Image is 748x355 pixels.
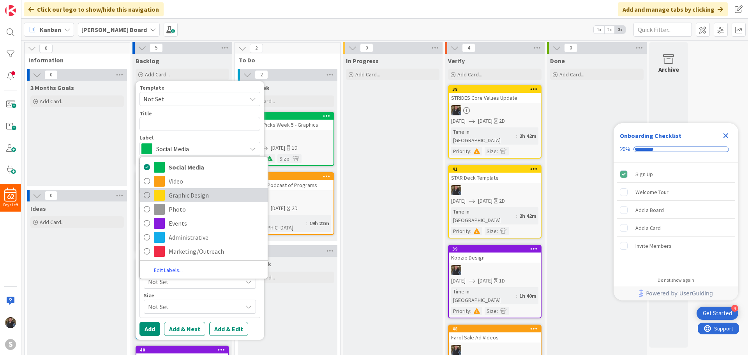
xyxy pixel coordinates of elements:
[255,70,268,79] span: 2
[658,65,679,74] div: Archive
[169,231,264,243] span: Administrative
[635,241,672,251] div: Invite Members
[242,173,333,190] div: 50B-Roll For Podcast of Programs
[140,230,268,244] a: Administrative
[169,245,264,257] span: Marketing/Outreach
[156,143,243,154] span: Social Media
[139,110,152,117] label: Title
[451,197,466,205] span: [DATE]
[169,203,264,215] span: Photo
[449,105,541,115] div: CC
[617,286,734,300] a: Powered by UserGuiding
[40,25,61,34] span: Kanban
[451,265,461,275] img: CC
[451,117,466,125] span: [DATE]
[617,201,735,219] div: Add a Board is incomplete.
[242,113,333,130] div: 60Punky's Picks Week 5 - Graphics
[451,287,516,304] div: Time in [GEOGRAPHIC_DATA]
[449,166,541,183] div: 41STAR Deck Template
[478,197,492,205] span: [DATE]
[277,154,289,163] div: Size
[271,144,285,152] span: [DATE]
[148,301,238,312] span: Not Set
[5,317,16,328] img: CC
[517,212,538,220] div: 2h 42m
[617,184,735,201] div: Welcome Tour is incomplete.
[703,309,732,317] div: Get Started
[140,188,268,202] a: Graphic Design
[617,219,735,237] div: Add a Card is incomplete.
[242,120,333,130] div: Punky's Picks Week 5 - Graphics
[449,173,541,183] div: STAR Deck Template
[451,127,516,145] div: Time in [GEOGRAPHIC_DATA]
[16,1,35,11] span: Support
[39,44,53,53] span: 0
[451,207,516,224] div: Time in [GEOGRAPHIC_DATA]
[617,166,735,183] div: Sign Up is complete.
[451,307,470,315] div: Priority
[242,173,333,180] div: 50
[462,43,475,53] span: 4
[451,185,461,195] img: CC
[144,293,256,298] div: Size
[44,70,58,79] span: 0
[697,307,738,320] div: Open Get Started checklist, remaining modules: 4
[449,265,541,275] div: CC
[452,166,541,172] div: 41
[245,174,333,179] div: 50
[449,345,541,355] div: CC
[44,191,58,200] span: 0
[449,93,541,103] div: STRIDES Core Values Update
[5,339,16,350] div: S
[499,197,505,205] div: 2D
[635,187,669,197] div: Welcome Tour
[451,105,461,115] img: CC
[306,219,307,228] span: :
[292,144,298,152] div: 1D
[136,346,228,353] div: 40
[564,43,577,53] span: 0
[242,113,333,120] div: 60
[457,71,482,78] span: Add Card...
[449,253,541,263] div: Koozie Design
[658,277,694,283] div: Do not show again
[485,307,497,315] div: Size
[239,56,330,64] span: To Do
[594,26,604,34] span: 1x
[360,43,373,53] span: 0
[499,277,505,285] div: 1D
[28,56,120,64] span: Information
[136,57,159,65] span: Backlog
[148,276,238,287] span: Not Set
[646,289,713,298] span: Powered by UserGuiding
[516,291,517,300] span: :
[620,146,732,153] div: Checklist progress: 20%
[40,219,65,226] span: Add Card...
[30,205,46,212] span: Ideas
[81,26,147,34] b: [PERSON_NAME] Board
[449,245,541,253] div: 39
[452,87,541,92] div: 38
[209,322,248,336] button: Add & Edit
[470,147,471,155] span: :
[478,117,492,125] span: [DATE]
[617,237,735,254] div: Invite Members is incomplete.
[40,98,65,105] span: Add Card...
[485,227,497,235] div: Size
[614,162,738,272] div: Checklist items
[449,166,541,173] div: 41
[242,132,333,142] div: CC
[452,326,541,332] div: 48
[470,227,471,235] span: :
[150,43,163,53] span: 5
[449,185,541,195] div: CC
[448,57,465,65] span: Verify
[449,245,541,263] div: 39Koozie Design
[731,305,738,312] div: 4
[516,212,517,220] span: :
[169,217,264,229] span: Events
[271,204,285,212] span: [DATE]
[614,123,738,300] div: Checklist Container
[517,291,538,300] div: 1h 40m
[449,86,541,103] div: 38STRIDES Core Values Update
